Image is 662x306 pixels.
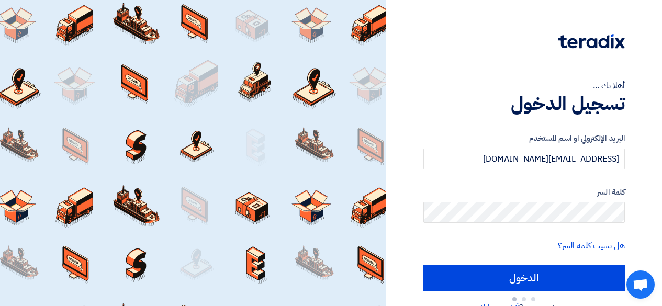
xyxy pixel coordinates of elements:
[423,80,625,92] div: أهلا بك ...
[423,149,625,169] input: أدخل بريد العمل الإلكتروني او اسم المستخدم الخاص بك ...
[558,240,625,252] a: هل نسيت كلمة السر؟
[423,265,625,291] input: الدخول
[558,34,625,49] img: Teradix logo
[423,186,625,198] label: كلمة السر
[423,132,625,144] label: البريد الإلكتروني او اسم المستخدم
[626,270,655,299] div: Open chat
[423,92,625,115] h1: تسجيل الدخول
